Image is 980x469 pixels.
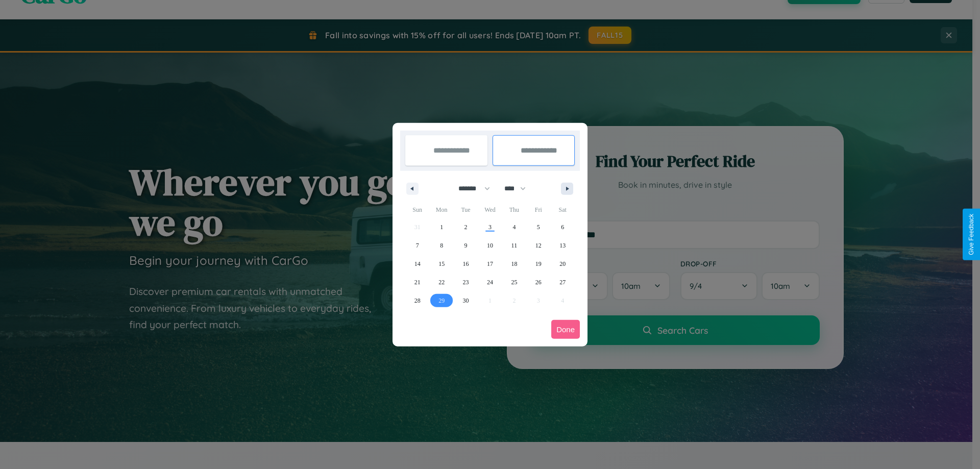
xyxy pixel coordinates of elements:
[414,291,421,310] span: 28
[526,273,550,291] button: 26
[535,236,542,255] span: 12
[429,202,453,218] span: Mon
[405,202,429,218] span: Sun
[551,202,575,218] span: Sat
[405,291,429,310] button: 28
[551,320,580,339] button: Done
[478,255,502,273] button: 17
[511,273,517,291] span: 25
[526,255,550,273] button: 19
[405,236,429,255] button: 7
[561,218,564,236] span: 6
[551,218,575,236] button: 6
[535,255,542,273] span: 19
[502,236,526,255] button: 11
[551,236,575,255] button: 13
[551,273,575,291] button: 27
[511,236,518,255] span: 11
[454,273,478,291] button: 23
[464,218,468,236] span: 2
[537,218,540,236] span: 5
[478,202,502,218] span: Wed
[502,273,526,291] button: 25
[478,236,502,255] button: 10
[551,255,575,273] button: 20
[502,255,526,273] button: 18
[438,291,445,310] span: 29
[526,236,550,255] button: 12
[438,273,445,291] span: 22
[488,218,492,236] span: 3
[478,218,502,236] button: 3
[454,236,478,255] button: 9
[429,218,453,236] button: 1
[526,202,550,218] span: Fri
[463,291,469,310] span: 30
[414,273,421,291] span: 21
[487,236,493,255] span: 10
[559,236,566,255] span: 13
[454,255,478,273] button: 16
[487,255,493,273] span: 17
[438,255,445,273] span: 15
[968,214,975,255] div: Give Feedback
[463,255,469,273] span: 16
[440,218,443,236] span: 1
[454,218,478,236] button: 2
[429,255,453,273] button: 15
[405,273,429,291] button: 21
[526,218,550,236] button: 5
[440,236,443,255] span: 8
[429,236,453,255] button: 8
[512,218,516,236] span: 4
[487,273,493,291] span: 24
[535,273,542,291] span: 26
[416,236,419,255] span: 7
[454,202,478,218] span: Tue
[463,273,469,291] span: 23
[429,273,453,291] button: 22
[464,236,468,255] span: 9
[429,291,453,310] button: 29
[405,255,429,273] button: 14
[478,273,502,291] button: 24
[502,218,526,236] button: 4
[511,255,517,273] span: 18
[414,255,421,273] span: 14
[454,291,478,310] button: 30
[502,202,526,218] span: Thu
[559,255,566,273] span: 20
[559,273,566,291] span: 27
